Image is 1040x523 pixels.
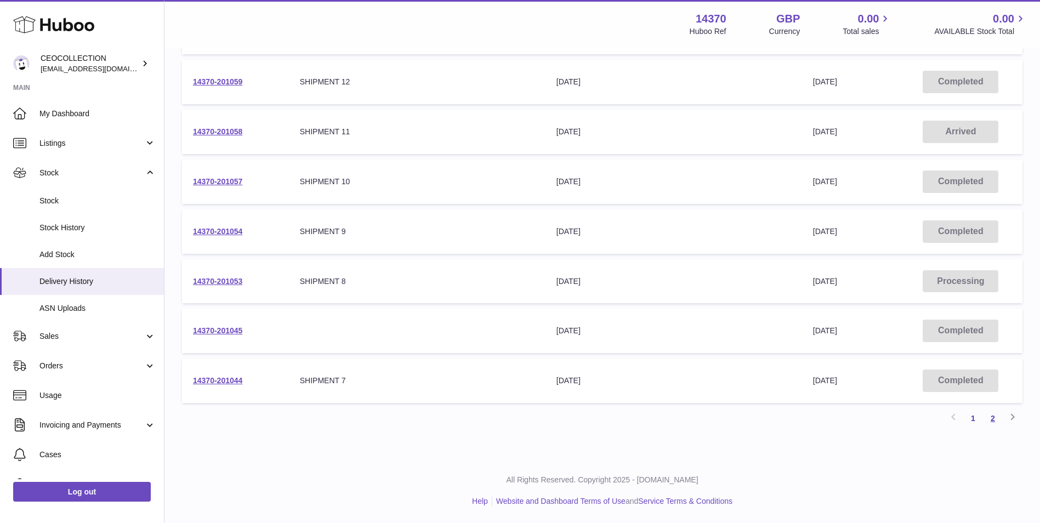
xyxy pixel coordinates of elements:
strong: GBP [776,12,800,26]
div: [DATE] [556,326,791,336]
div: SHIPMENT 7 [300,376,535,386]
div: [DATE] [556,77,791,87]
div: CEOCOLLECTION [41,53,139,74]
a: 0.00 AVAILABLE Stock Total [934,12,1027,37]
div: [DATE] [556,276,791,287]
span: Delivery History [39,276,156,287]
div: [DATE] [556,127,791,137]
img: internalAdmin-14370@internal.huboo.com [13,55,30,72]
a: 14370-201059 [193,77,242,86]
span: Total sales [843,26,891,37]
a: Help [472,497,488,505]
a: Log out [13,482,151,502]
span: Stock [39,168,144,178]
a: 14370-201054 [193,227,242,236]
span: [DATE] [813,277,837,286]
span: AVAILABLE Stock Total [934,26,1027,37]
div: SHIPMENT 11 [300,127,535,137]
a: 14370-201058 [193,127,242,136]
a: 1 [963,408,983,428]
span: [DATE] [813,177,837,186]
span: [DATE] [813,326,837,335]
div: SHIPMENT 10 [300,177,535,187]
span: Usage [39,390,156,401]
a: 14370-201044 [193,376,242,385]
a: 14370-201057 [193,177,242,186]
span: Sales [39,331,144,342]
a: Service Terms & Conditions [638,497,732,505]
span: ASN Uploads [39,303,156,314]
span: [DATE] [813,127,837,136]
a: 2 [983,408,1003,428]
span: [DATE] [813,77,837,86]
div: [DATE] [556,226,791,237]
div: SHIPMENT 12 [300,77,535,87]
span: 0.00 [858,12,879,26]
span: Stock [39,196,156,206]
li: and [492,496,732,507]
div: [DATE] [556,376,791,386]
div: Currency [769,26,800,37]
div: SHIPMENT 8 [300,276,535,287]
span: Add Stock [39,249,156,260]
span: Cases [39,450,156,460]
div: Huboo Ref [690,26,726,37]
span: My Dashboard [39,109,156,119]
div: SHIPMENT 9 [300,226,535,237]
a: 0.00 Total sales [843,12,891,37]
span: Invoicing and Payments [39,420,144,430]
a: 14370-201045 [193,326,242,335]
a: 14370-201053 [193,277,242,286]
span: Orders [39,361,144,371]
strong: 14370 [696,12,726,26]
p: All Rights Reserved. Copyright 2025 - [DOMAIN_NAME] [173,475,1031,485]
span: [DATE] [813,227,837,236]
div: [DATE] [556,177,791,187]
span: [EMAIL_ADDRESS][DOMAIN_NAME] [41,64,161,73]
span: [DATE] [813,376,837,385]
span: Listings [39,138,144,149]
span: 0.00 [993,12,1014,26]
a: Website and Dashboard Terms of Use [496,497,626,505]
span: Stock History [39,223,156,233]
